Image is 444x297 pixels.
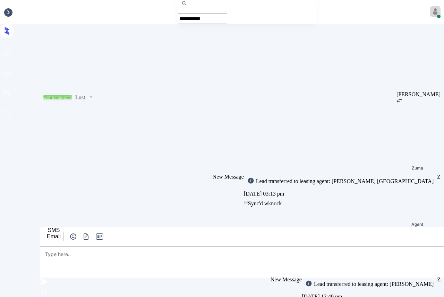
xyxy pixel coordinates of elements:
img: avatar [430,6,441,17]
div: [DATE] 03:13 pm [244,189,437,199]
img: icon-zuma [396,98,402,102]
img: icon-zuma [69,232,77,241]
img: icon-zuma [40,287,48,296]
div: Zuma [412,166,423,170]
span: New Message [213,174,244,180]
div: Lost [75,94,85,101]
div: Inbox / [PERSON_NAME] [3,9,65,15]
div: Z [437,174,441,180]
div: Email [47,233,61,240]
div: Lead transferred to leasing agent: [PERSON_NAME] [GEOGRAPHIC_DATA] [254,178,434,184]
img: icon-zuma [247,177,254,184]
div: Sync'd w knock [244,199,437,208]
img: icon-zuma [40,278,48,286]
span: Agent [411,222,423,226]
div: Tour No Show [44,95,71,100]
div: SMS [47,227,61,233]
span: profile [2,108,12,121]
img: icon-zuma [82,232,91,241]
img: icon-zuma [88,94,94,100]
button: icon-zuma [68,232,78,241]
div: [PERSON_NAME] [396,91,441,98]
